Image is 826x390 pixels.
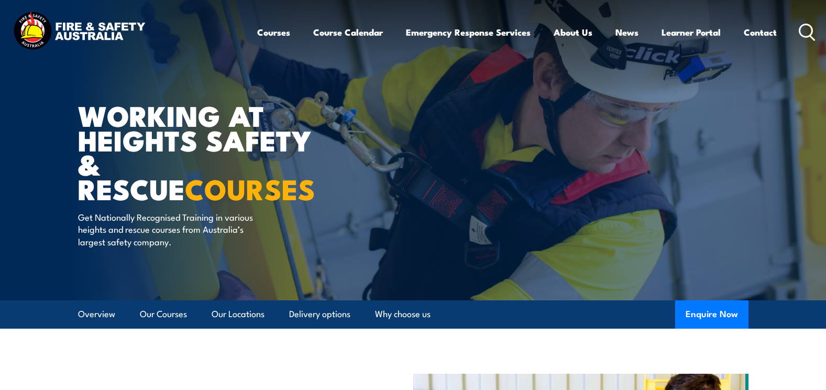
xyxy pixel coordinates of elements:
[313,18,383,46] a: Course Calendar
[185,166,315,210] strong: COURSES
[140,300,187,328] a: Our Courses
[554,18,592,46] a: About Us
[78,211,269,247] p: Get Nationally Recognised Training in various heights and rescue courses from Australia’s largest...
[744,18,777,46] a: Contact
[675,300,748,329] button: Enquire Now
[375,300,431,328] a: Why choose us
[212,300,265,328] a: Our Locations
[78,300,115,328] a: Overview
[78,103,337,201] h1: WORKING AT HEIGHTS SAFETY & RESCUE
[289,300,350,328] a: Delivery options
[662,18,721,46] a: Learner Portal
[406,18,531,46] a: Emergency Response Services
[257,18,290,46] a: Courses
[615,18,638,46] a: News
